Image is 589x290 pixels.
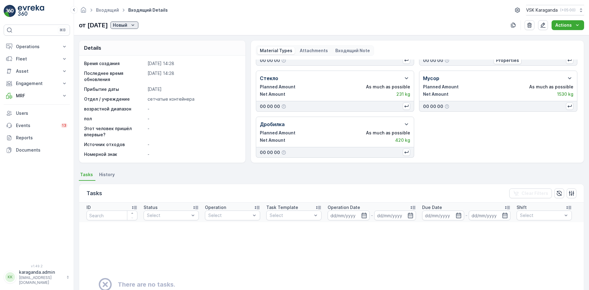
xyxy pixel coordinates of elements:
[4,119,70,132] a: Events13
[16,93,58,99] p: MRF
[144,204,158,211] p: Status
[84,44,101,52] p: Details
[328,211,370,220] input: dd/mm/yyyy
[148,106,239,112] p: -
[335,48,370,54] p: Входящий Note
[529,84,573,90] p: As much as possible
[84,96,145,102] p: Отдел / учреждение
[148,86,239,92] p: [DATE]
[16,56,58,62] p: Fleet
[281,104,286,109] div: Help Tooltip Icon
[205,204,226,211] p: Operation
[148,60,239,67] p: [DATE] 14:28
[526,7,558,13] p: VSK Karaganda
[366,130,410,136] p: As much as possible
[366,84,410,90] p: As much as possible
[522,190,548,196] p: Clear Filters
[16,44,58,50] p: Operations
[87,189,102,198] p: Tasks
[557,91,573,97] p: 1530 kg
[60,28,66,33] p: ⌘B
[84,106,145,112] p: возрастной диапазон
[260,137,285,143] p: Net Amount
[423,91,448,97] p: Net Amount
[555,22,572,28] p: Actions
[87,211,137,220] input: Search
[147,212,189,218] p: Select
[4,5,16,17] img: logo
[281,58,286,63] div: Help Tooltip Icon
[4,90,70,102] button: MRF
[526,5,584,15] button: VSK Karaganda(+05:00)
[496,57,519,64] p: Properties
[84,141,145,148] p: Источник отходов
[80,9,87,14] a: Homepage
[260,75,278,82] p: Стекло
[80,172,93,178] span: Tasks
[110,21,138,29] button: Новый
[79,21,108,30] p: от [DATE]
[560,8,576,13] p: ( +05:00 )
[148,96,239,102] p: сетчатыe контейнера
[260,130,295,136] p: Planned Amount
[270,212,312,218] p: Select
[266,204,298,211] p: Task Template
[260,48,292,54] p: Material Types
[423,57,443,64] p: 00 00 00
[4,264,70,268] span: v 1.49.2
[84,70,145,83] p: Последнее время обновления
[423,75,439,82] p: Мусор
[260,91,285,97] p: Net Amount
[494,57,522,64] button: Properties
[148,151,239,157] p: -
[260,84,295,90] p: Planned Amount
[19,269,63,275] p: karaganda.admin
[18,5,44,17] img: logo_light-DOdMpM7g.png
[84,116,145,122] p: пол
[84,60,145,67] p: Время создания
[4,269,70,285] button: KKkaraganda.admin[EMAIL_ADDRESS][DOMAIN_NAME]
[4,41,70,53] button: Operations
[465,212,468,219] p: -
[4,77,70,90] button: Engagement
[260,149,280,156] p: 00 00 00
[374,211,416,220] input: dd/mm/yyyy
[395,137,410,143] p: 420 kg
[113,22,127,28] p: Новый
[84,86,145,92] p: Прибытие даты
[87,204,91,211] p: ID
[99,172,115,178] span: History
[5,272,15,282] div: KK
[520,212,562,218] p: Select
[445,104,449,109] div: Help Tooltip Icon
[422,204,442,211] p: Due Date
[127,7,169,13] span: Входящий Details
[422,211,464,220] input: dd/mm/yyyy
[469,211,511,220] input: dd/mm/yyyy
[208,212,251,218] p: Select
[371,212,373,219] p: -
[148,126,239,138] p: -
[300,48,328,54] p: Attachments
[96,7,119,13] a: Входящий
[552,20,584,30] button: Actions
[396,91,410,97] p: 231 kg
[4,65,70,77] button: Asset
[148,116,239,122] p: -
[84,151,145,157] p: Номерной знак
[4,53,70,65] button: Fleet
[509,188,552,198] button: Clear Filters
[260,103,280,110] p: 00 00 00
[16,68,58,74] p: Asset
[16,80,58,87] p: Engagement
[423,84,459,90] p: Planned Amount
[148,70,239,83] p: [DATE] 14:28
[328,204,360,211] p: Operation Date
[260,57,280,64] p: 00 00 00
[4,144,70,156] a: Documents
[517,204,527,211] p: Shift
[260,121,285,128] p: Дробилка
[445,58,449,63] div: Help Tooltip Icon
[423,103,443,110] p: 00 00 00
[118,280,175,289] h2: There are no tasks.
